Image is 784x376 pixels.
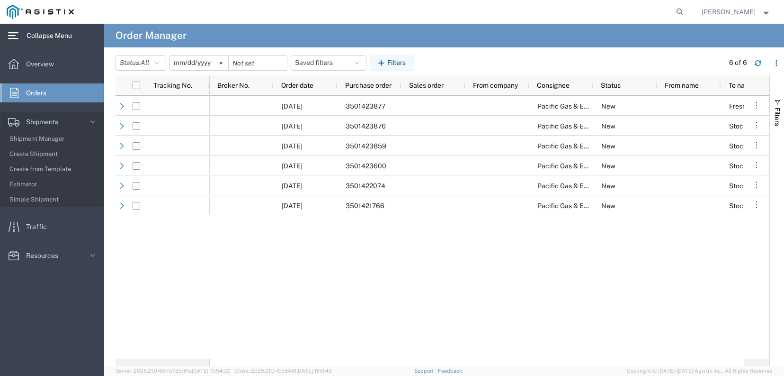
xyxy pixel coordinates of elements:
[537,122,633,130] span: Pacific Gas & Electric Company
[0,55,104,73] a: Overview
[282,142,303,150] span: 09/30/2025
[537,202,633,210] span: Pacific Gas & Electric Company
[537,82,570,89] span: Consignee
[601,122,615,130] span: New
[346,182,385,190] span: 3501422074
[9,145,97,164] span: Create Shipment
[409,82,444,89] span: Sales order
[282,102,303,110] span: 10/01/2025
[537,182,633,190] span: Pacific Gas & Electric Company
[473,82,518,89] span: From company
[282,162,303,170] span: 09/29/2025
[438,368,462,374] a: Feedback
[627,367,773,375] span: Copyright © [DATE]-[DATE] Agistix Inc., All Rights Reserved
[282,122,303,130] span: 10/01/2025
[729,82,754,89] span: To name
[9,190,97,209] span: Simple Shipment
[537,102,633,110] span: Pacific Gas & Electric Company
[296,368,332,374] span: [DATE] 11:51:43
[345,82,392,89] span: Purchase order
[9,160,97,179] span: Create from Template
[282,182,303,190] span: 09/18/2025
[141,59,149,66] span: All
[370,55,414,71] button: Filters
[229,56,287,70] input: Not set
[170,56,228,70] input: Not set
[0,217,104,236] a: Traffic
[234,368,332,374] span: Client: 2025.21.0-f0c8481
[0,246,104,265] a: Resources
[701,6,771,18] button: [PERSON_NAME]
[601,102,615,110] span: New
[27,26,79,45] span: Collapse Menu
[601,202,615,210] span: New
[346,202,384,210] span: 3501421766
[217,82,249,89] span: Broker No.
[537,162,633,170] span: Pacific Gas & Electric Company
[26,112,65,131] span: Shipments
[346,122,386,130] span: 3501423876
[26,217,53,236] span: Traffic
[281,82,313,89] span: Order date
[0,83,104,102] a: Orders
[346,102,385,110] span: 3501423877
[0,112,104,131] a: Shipments
[153,82,192,89] span: Tracking No.
[7,5,74,19] img: logo
[346,142,386,150] span: 3501423859
[9,129,97,148] span: Shipment Manager
[9,175,97,194] span: Estimator
[537,142,633,150] span: Pacific Gas & Electric Company
[702,7,756,17] span: Kayla Oles
[601,162,615,170] span: New
[601,142,615,150] span: New
[192,368,230,374] span: [DATE] 10:54:32
[26,55,61,73] span: Overview
[414,368,438,374] a: Support
[346,162,386,170] span: 3501423600
[665,82,699,89] span: From name
[282,202,303,210] span: 09/16/2025
[26,83,53,102] span: Orders
[116,368,230,374] span: Server: 2025.21.0-667a72bf6fa
[116,24,187,47] h4: Order Manager
[291,55,366,71] button: Saved filters
[601,82,621,89] span: Status
[601,182,615,190] span: New
[729,58,747,68] div: 6 of 6
[26,246,65,265] span: Resources
[774,108,781,126] span: Filters
[116,55,166,71] button: Status:All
